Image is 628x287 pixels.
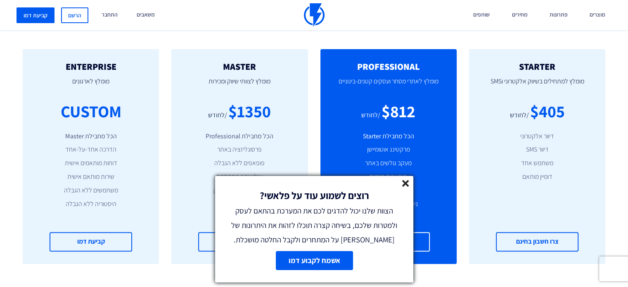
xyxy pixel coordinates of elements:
li: אינטגרציה עם פייסבוק [184,186,295,195]
li: עד 15 משתמשים [184,199,295,209]
li: מרקטינג אוטומיישן [333,145,444,154]
p: מומלץ למתחילים בשיווק אלקטרוני וSMS [481,71,593,100]
a: הרשם [61,7,88,23]
li: מעקב גולשים באתר [333,159,444,168]
li: הכל מחבילת Starter [333,132,444,141]
p: מומלץ לאתרי מסחר ועסקים קטנים-בינוניים [333,71,444,100]
h2: STARTER [481,62,593,71]
li: פופאפים ללא הגבלה [184,159,295,168]
li: תמיכה מורחבת [184,213,295,223]
div: $1350 [228,100,271,123]
li: דומיין מותאם [481,172,593,182]
div: /לחודש [510,111,528,120]
p: מומלץ לארגונים [35,71,147,100]
a: קביעת דמו [50,232,132,251]
li: הכל מחבילת Professional [184,132,295,141]
div: /לחודש [361,111,380,120]
li: פרסונליזציה באתר [184,145,295,154]
li: היסטוריה ללא הגבלה [35,199,147,209]
a: קביעת דמו [17,7,55,23]
li: דיוור SMS [481,145,593,154]
div: CUSTOM [61,100,121,123]
li: דיוור אלקטרוני [481,132,593,141]
a: קביעת דמו [198,232,281,251]
h2: ENTERPRISE [35,62,147,71]
h2: PROFESSIONAL [333,62,444,71]
li: הדרכה אחד-על-אחד [35,145,147,154]
p: מומלץ לצוותי שיווק ומכירות [184,71,295,100]
h2: MASTER [184,62,295,71]
div: $812 [382,100,415,123]
li: משתמש אחד [481,159,593,168]
li: אנליטיקה מתקדמת [184,172,295,182]
a: צרו חשבון בחינם [496,232,578,251]
div: $405 [530,100,564,123]
li: משתמשים ללא הגבלה [35,186,147,195]
div: /לחודש [208,111,227,120]
li: הכל מחבילת Master [35,132,147,141]
li: דוחות מותאמים אישית [35,159,147,168]
li: שירות מותאם אישית [35,172,147,182]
